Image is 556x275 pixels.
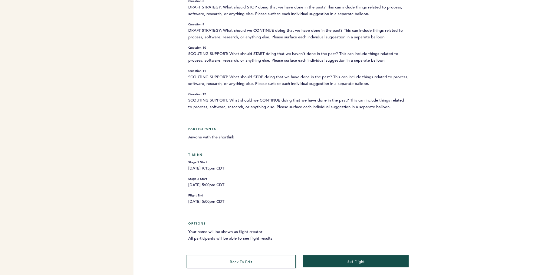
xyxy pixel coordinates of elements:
[188,134,409,141] span: Anyone with the shortlink
[188,182,409,188] span: [DATE] 5:00pm CDT
[188,68,409,74] small: Question 11
[188,4,409,17] span: DRAFT STRATEGY: What should STOP doing that we have done in the past? This can include things rel...
[188,97,409,110] span: SCOUTING SUPPORT: What should we CONTINUE doing that we have done in the past? This can include t...
[188,193,409,198] small: Flight End
[188,198,409,205] span: [DATE] 5:00pm CDT
[188,160,409,165] small: Stage 1 Start
[347,259,365,264] span: set flight
[188,153,409,157] h5: Timing
[188,74,409,87] span: SCOUTING SUPPORT: What should STOP doing that we have done in the past? This can include things r...
[188,228,409,235] span: Your name will be shown as flight creator
[188,22,409,27] small: Question 9
[188,176,409,182] small: Stage 2 Start
[188,27,409,40] span: DRAFT STRATEGY: What should we CONTINUE doing that we have done in the past? This can include thi...
[188,92,409,97] small: Question 12
[188,45,409,50] small: Question 10
[188,127,409,131] h5: Participants
[188,222,409,225] h5: Options
[187,255,296,268] button: back to edit
[303,255,409,267] button: set flight
[188,50,409,64] span: SCOUTING SUPPORT: What should START doing that we haven’t done in the past? This can include thin...
[188,235,409,242] span: All participants will be able to see flight results
[230,259,252,264] span: back to edit
[188,165,409,172] span: [DATE] 9:15pm CDT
